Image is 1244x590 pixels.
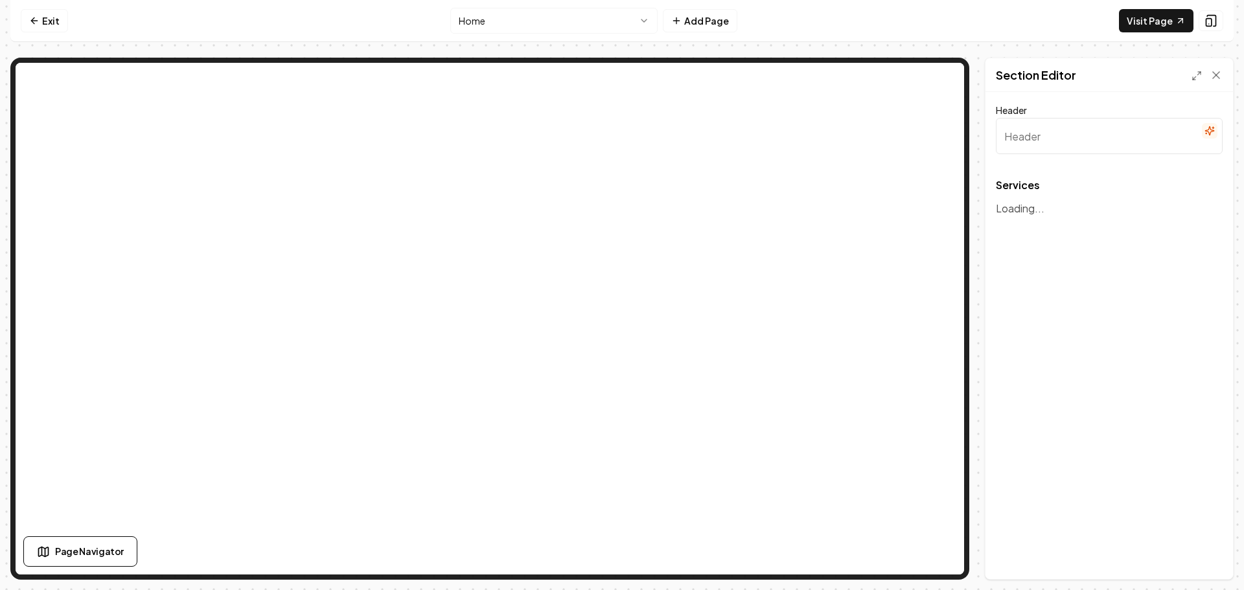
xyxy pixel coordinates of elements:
h2: Section Editor [996,66,1076,84]
input: Header [996,118,1223,154]
button: Add Page [663,9,737,32]
span: Services [996,180,1223,190]
a: Visit Page [1119,9,1193,32]
a: Exit [21,9,68,32]
p: Loading... [996,201,1223,216]
label: Header [996,104,1027,116]
span: Page Navigator [55,545,124,558]
button: Page Navigator [23,536,137,567]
